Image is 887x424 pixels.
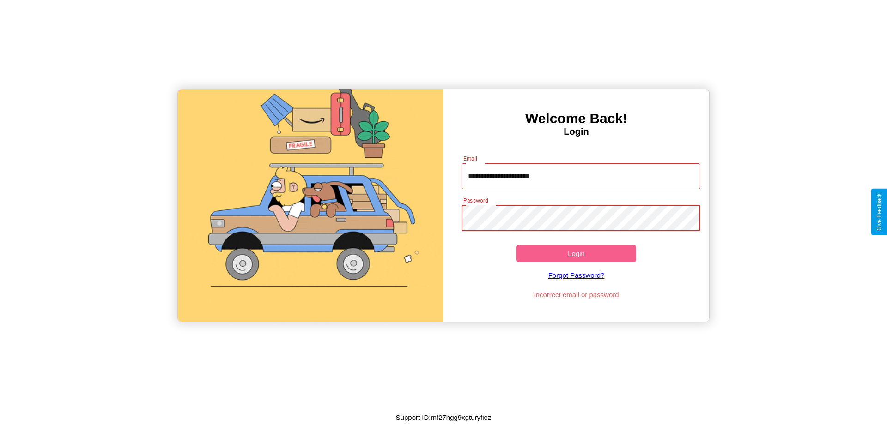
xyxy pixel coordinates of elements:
[463,155,478,162] label: Email
[516,245,636,262] button: Login
[178,89,443,322] img: gif
[443,111,709,126] h3: Welcome Back!
[457,262,696,288] a: Forgot Password?
[463,197,488,204] label: Password
[443,126,709,137] h4: Login
[396,411,492,424] p: Support ID: mf27hgg9xgturyfiez
[876,193,882,231] div: Give Feedback
[457,288,696,301] p: Incorrect email or password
